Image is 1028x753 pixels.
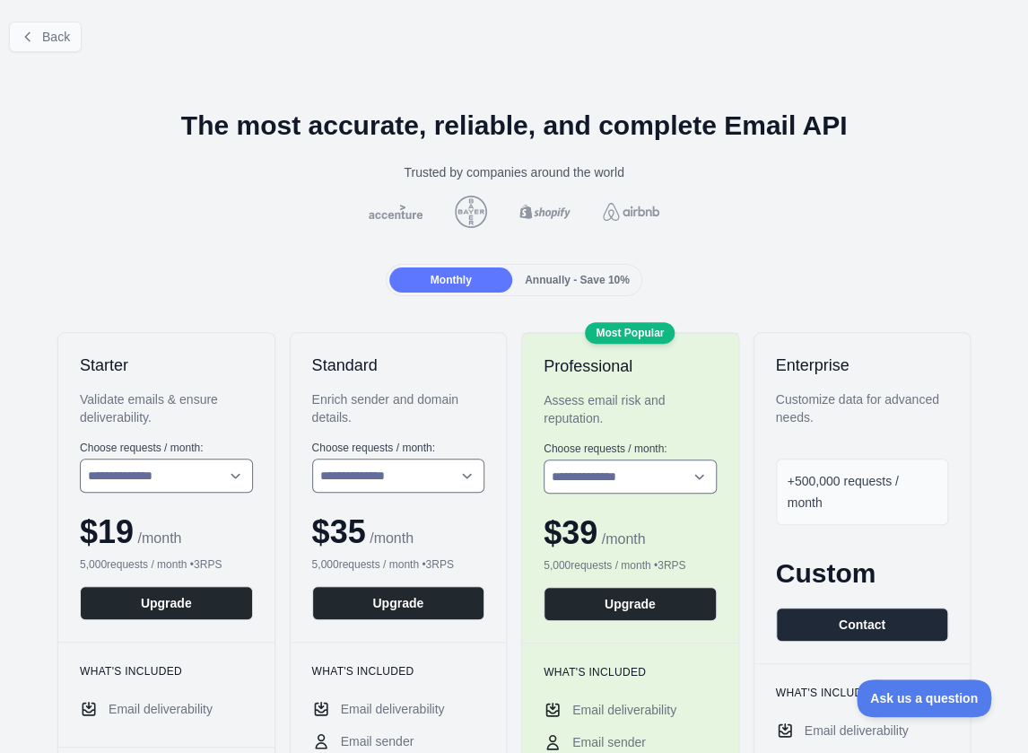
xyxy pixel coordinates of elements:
[572,733,646,751] span: Email sender
[312,664,485,679] h3: What's included
[544,665,717,679] h3: What's included
[341,732,414,750] span: Email sender
[805,722,909,740] span: Email deliverability
[109,700,213,718] span: Email deliverability
[80,664,253,679] h3: What's included
[857,679,992,717] iframe: Toggle Customer Support
[572,701,676,719] span: Email deliverability
[776,686,949,700] h3: What's included
[341,700,445,718] span: Email deliverability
